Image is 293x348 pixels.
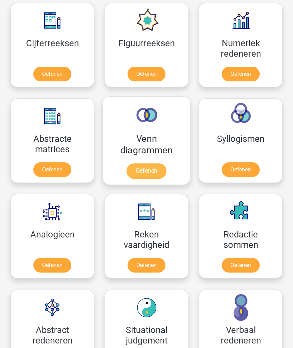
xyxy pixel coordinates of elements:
a: Oefenen [127,163,166,179]
a: Oefenen [128,258,165,273]
a: Oefenen [222,67,260,81]
a: Oefenen [222,162,260,177]
a: Oefenen [222,258,260,273]
a: Oefenen [33,258,71,273]
a: Oefenen [33,162,71,177]
a: Oefenen [128,67,165,81]
a: Oefenen [33,67,71,81]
